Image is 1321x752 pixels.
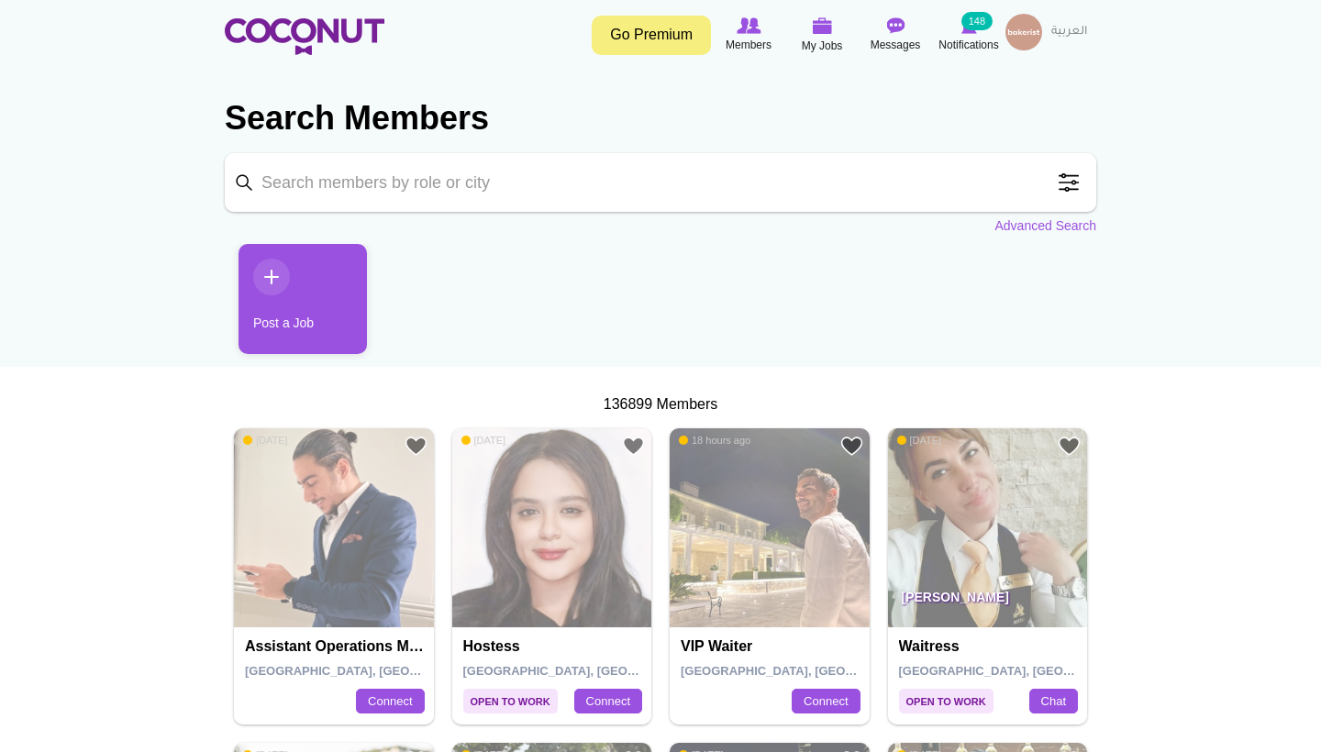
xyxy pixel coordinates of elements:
span: [DATE] [243,434,288,447]
a: Connect [574,689,642,714]
span: Notifications [938,36,998,54]
a: Add to Favourites [405,435,427,458]
a: Notifications Notifications 148 [932,14,1005,56]
span: Members [726,36,772,54]
a: Post a Job [239,244,367,354]
input: Search members by role or city [225,153,1096,212]
span: [DATE] [897,434,942,447]
a: Add to Favourites [840,435,863,458]
a: Advanced Search [994,216,1096,235]
h2: Search Members [225,96,1096,140]
img: Notifications [961,17,977,34]
a: Connect [792,689,860,714]
h4: Assistant operations manager [245,638,427,655]
a: Chat [1029,689,1078,714]
a: Go Premium [592,16,711,55]
a: Add to Favourites [622,435,645,458]
span: [DATE] [461,434,506,447]
a: Messages Messages [859,14,932,56]
img: Home [225,18,384,55]
h4: Hostess [463,638,646,655]
h4: Waitress [899,638,1082,655]
img: My Jobs [812,17,832,34]
img: Browse Members [737,17,760,34]
span: [GEOGRAPHIC_DATA], [GEOGRAPHIC_DATA] [899,664,1160,678]
a: العربية [1042,14,1096,50]
span: Messages [871,36,921,54]
div: 136899 Members [225,394,1096,415]
small: 148 [961,12,993,30]
span: [GEOGRAPHIC_DATA], [GEOGRAPHIC_DATA] [245,664,506,678]
img: Messages [886,17,905,34]
span: Open to Work [899,689,994,713]
h4: VIP waiter [681,638,863,655]
span: [GEOGRAPHIC_DATA], [GEOGRAPHIC_DATA] [463,664,725,678]
li: 1 / 1 [225,244,353,368]
span: Open to Work [463,689,558,713]
p: [PERSON_NAME] [888,576,1088,627]
a: Add to Favourites [1058,435,1081,458]
span: 18 hours ago [679,434,750,447]
span: [GEOGRAPHIC_DATA], [GEOGRAPHIC_DATA] [681,664,942,678]
span: My Jobs [802,37,843,55]
a: Browse Members Members [712,14,785,56]
a: My Jobs My Jobs [785,14,859,57]
a: Connect [356,689,424,714]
